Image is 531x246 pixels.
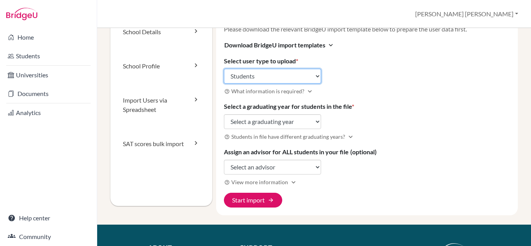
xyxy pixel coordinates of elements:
[224,178,298,187] button: View more informationExpand more
[2,48,95,64] a: Students
[224,193,282,208] button: Start import
[268,197,274,203] span: arrow_forward
[350,148,377,155] span: (optional)
[224,89,230,94] i: help_outline
[412,7,522,21] button: [PERSON_NAME] [PERSON_NAME]
[224,87,314,96] button: What information is required?Expand more
[224,56,298,66] label: Select user type to upload
[2,105,95,120] a: Analytics
[6,8,37,20] img: Bridge-U
[2,86,95,101] a: Documents
[231,87,304,95] span: What information is required?
[2,229,95,244] a: Community
[231,178,288,186] span: View more information
[224,180,230,185] i: help_outline
[110,83,212,127] a: Import Users via Spreadsheet
[110,15,212,49] a: School Details
[224,132,355,141] button: Students in file have different graduating years?Expand more
[2,30,95,45] a: Home
[290,178,297,186] i: Expand more
[224,40,335,50] button: Download BridgeU import templatesexpand_more
[224,40,325,50] span: Download BridgeU import templates
[224,147,377,157] label: Assign an advisor for ALL students in your file
[306,87,314,95] i: Expand more
[2,67,95,83] a: Universities
[110,127,212,161] a: SAT scores bulk import
[2,210,95,226] a: Help center
[347,133,355,141] i: Expand more
[231,133,345,141] span: Students in file have different graduating years?
[224,134,230,140] i: help_outline
[327,41,335,49] i: expand_more
[110,49,212,83] a: School Profile
[224,102,354,111] label: Select a graduating year for students in the file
